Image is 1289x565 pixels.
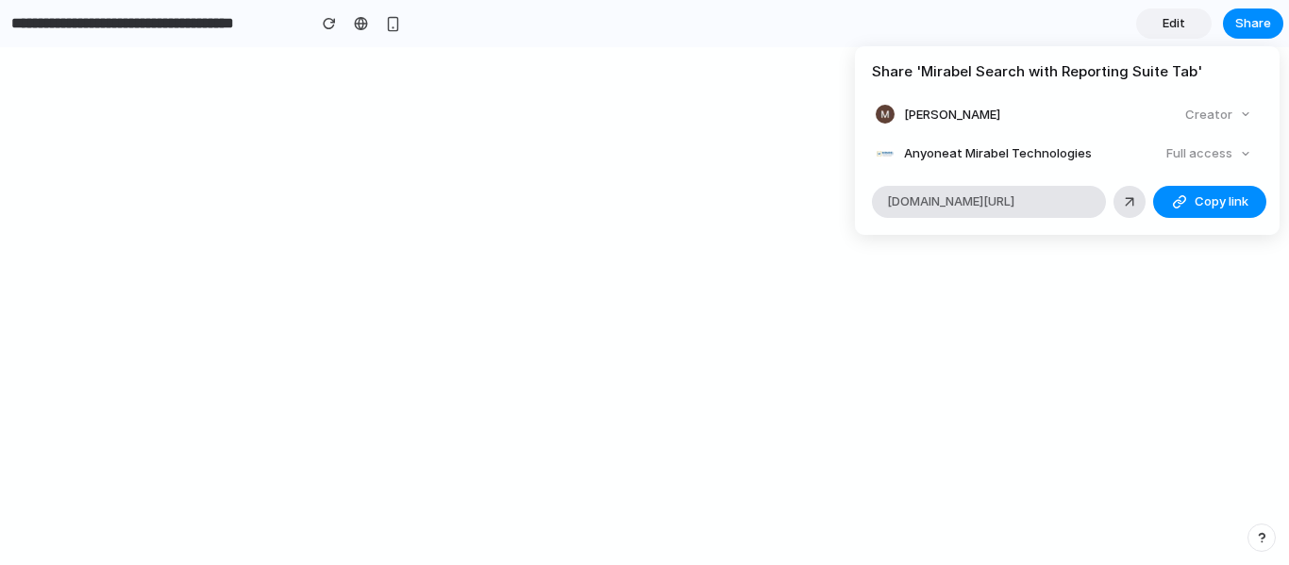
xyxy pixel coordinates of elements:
button: Copy link [1153,186,1266,218]
div: [DOMAIN_NAME][URL] [872,186,1106,218]
span: Copy link [1195,192,1248,211]
h4: Share ' Mirabel Search with Reporting Suite Tab ' [872,61,1263,83]
span: Anyone at Mirabel Technologies [904,144,1092,163]
span: [PERSON_NAME] [904,106,1000,125]
span: [DOMAIN_NAME][URL] [887,192,1014,211]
